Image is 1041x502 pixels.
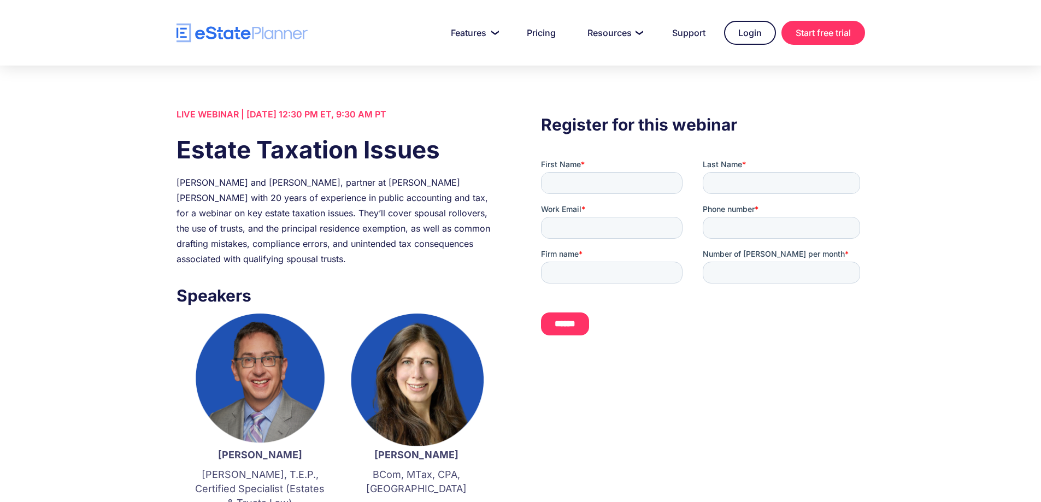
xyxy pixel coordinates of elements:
strong: [PERSON_NAME] [218,449,302,460]
a: Resources [574,22,654,44]
div: [PERSON_NAME] and [PERSON_NAME], partner at [PERSON_NAME] [PERSON_NAME] with 20 years of experien... [177,175,500,267]
a: Pricing [514,22,569,44]
h3: Register for this webinar [541,112,864,137]
a: Login [724,21,776,45]
a: Start free trial [781,21,865,45]
p: BCom, MTax, CPA, [GEOGRAPHIC_DATA] [349,468,484,496]
strong: [PERSON_NAME] [374,449,458,460]
h1: Estate Taxation Issues [177,133,500,167]
a: Support [659,22,719,44]
iframe: Form 0 [541,159,864,345]
a: Features [438,22,508,44]
h3: Speakers [177,283,500,308]
a: home [177,23,308,43]
div: LIVE WEBINAR | [DATE] 12:30 PM ET, 9:30 AM PT [177,107,500,122]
